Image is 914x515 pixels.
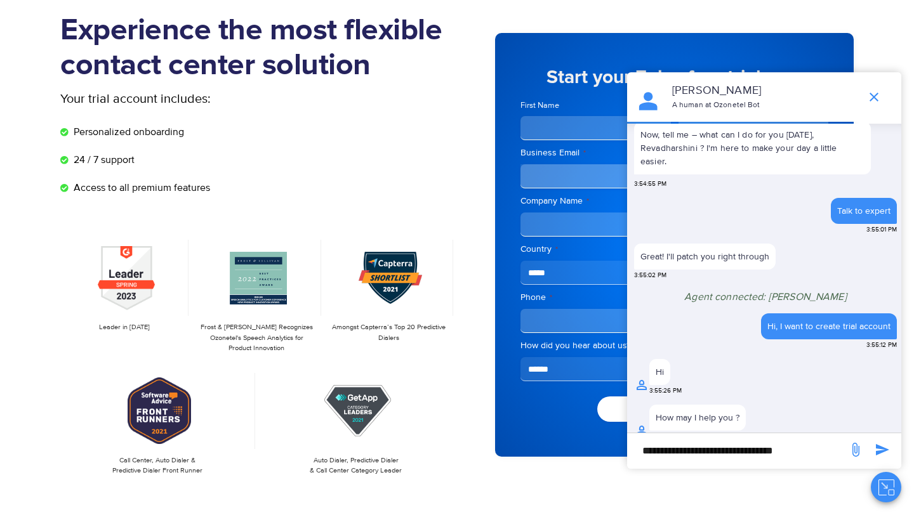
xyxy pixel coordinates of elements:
span: Agent connected: [PERSON_NAME] [684,290,847,303]
span: 3:55:12 PM [866,341,897,350]
p: Now, tell me – what can I do for you [DATE], Revadharshini ? I'm here to make your day a little e... [634,122,871,174]
span: send message [843,437,868,462]
span: 3:55:34 PM [649,432,682,441]
label: First Name [520,100,671,112]
label: How did you hear about us? [520,339,828,352]
p: Great! I'll patch you right through [640,250,769,263]
div: Talk to expert [837,204,891,218]
div: new-msg-input [633,440,842,462]
div: Hi [656,365,664,379]
span: 3:54:55 PM [634,179,666,189]
p: A human at Ozonetel Bot [672,100,854,111]
p: Amongst Capterra’s Top 20 Predictive Dialers [331,322,447,343]
span: 3:55:02 PM [634,271,666,280]
p: Auto Dialer, Predictive Dialer & Call Center Category Leader [265,455,447,476]
div: How may I help you ? [656,411,739,424]
button: Close chat [871,472,901,502]
span: Personalized onboarding [70,124,184,140]
h1: Experience the most flexible contact center solution [60,13,457,83]
p: [PERSON_NAME] [672,82,854,100]
label: Country [520,243,828,256]
div: Hi, I want to create trial account [767,320,891,333]
span: send message [870,437,895,462]
label: Business Email [520,147,828,159]
p: Leader in [DATE] [67,322,182,333]
span: 3:55:01 PM [866,225,897,235]
span: 24 / 7 support [70,152,135,167]
label: Company Name [520,195,828,207]
p: Call Center, Auto Dialer & Predictive Dialer Front Runner [67,455,249,476]
p: Frost & [PERSON_NAME] Recognizes Ozonetel's Speech Analytics for Product Innovation [199,322,314,354]
span: end chat or minimize [861,84,887,110]
span: 3:55:26 PM [649,386,682,396]
label: Phone [520,291,828,304]
span: Access to all premium features [70,180,210,195]
h5: Start your 7 day free trial now [520,68,828,87]
p: Your trial account includes: [60,89,362,108]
